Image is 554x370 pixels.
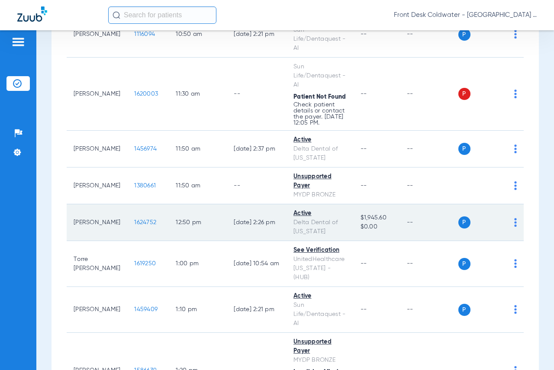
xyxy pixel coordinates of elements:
[169,167,227,204] td: 11:50 AM
[227,131,287,167] td: [DATE] 2:37 PM
[394,11,537,19] span: Front Desk Coldwater - [GEOGRAPHIC_DATA] | My Community Dental Centers
[514,181,517,190] img: group-dot-blue.svg
[293,102,347,126] p: Check patient details or contact the payer. [DATE] 12:05 PM.
[11,37,25,47] img: hamburger-icon
[67,12,127,58] td: [PERSON_NAME]
[293,209,347,218] div: Active
[169,204,227,241] td: 12:50 PM
[134,31,155,37] span: 1116094
[293,356,347,365] div: MYDP BRONZE
[361,31,367,37] span: --
[67,241,127,287] td: Torre [PERSON_NAME]
[134,306,158,312] span: 1459409
[361,306,367,312] span: --
[400,204,458,241] td: --
[113,11,120,19] img: Search Icon
[67,287,127,333] td: [PERSON_NAME]
[227,58,287,131] td: --
[134,219,156,225] span: 1624752
[134,261,156,267] span: 1619250
[458,143,470,155] span: P
[361,146,367,152] span: --
[293,172,347,190] div: Unsupported Payer
[293,135,347,145] div: Active
[227,241,287,287] td: [DATE] 10:54 AM
[169,58,227,131] td: 11:30 AM
[514,259,517,268] img: group-dot-blue.svg
[458,88,470,100] span: P
[458,258,470,270] span: P
[514,30,517,39] img: group-dot-blue.svg
[227,12,287,58] td: [DATE] 2:21 PM
[169,287,227,333] td: 1:10 PM
[293,190,347,199] div: MYDP BRONZE
[400,287,458,333] td: --
[458,216,470,228] span: P
[169,131,227,167] td: 11:50 AM
[67,131,127,167] td: [PERSON_NAME]
[293,26,347,53] div: Sun Life/Dentaquest - AI
[514,218,517,227] img: group-dot-blue.svg
[400,241,458,287] td: --
[134,183,156,189] span: 1380661
[293,62,347,90] div: Sun Life/Dentaquest - AI
[227,204,287,241] td: [DATE] 2:26 PM
[134,146,157,152] span: 1456974
[293,145,347,163] div: Delta Dental of [US_STATE]
[293,338,347,356] div: Unsupported Payer
[67,204,127,241] td: [PERSON_NAME]
[293,246,347,255] div: See Verification
[400,58,458,131] td: --
[293,218,347,236] div: Delta Dental of [US_STATE]
[227,287,287,333] td: [DATE] 2:21 PM
[361,183,367,189] span: --
[514,145,517,153] img: group-dot-blue.svg
[67,167,127,204] td: [PERSON_NAME]
[227,167,287,204] td: --
[361,261,367,267] span: --
[293,255,347,282] div: UnitedHealthcare [US_STATE] - (HUB)
[293,301,347,328] div: Sun Life/Dentaquest - AI
[293,292,347,301] div: Active
[400,12,458,58] td: --
[293,94,346,100] span: Patient Not Found
[361,91,367,97] span: --
[458,304,470,316] span: P
[514,90,517,98] img: group-dot-blue.svg
[514,305,517,314] img: group-dot-blue.svg
[67,58,127,131] td: [PERSON_NAME]
[361,222,393,232] span: $0.00
[17,6,47,22] img: Zuub Logo
[169,12,227,58] td: 10:50 AM
[134,91,158,97] span: 1620003
[361,213,393,222] span: $1,945.60
[400,131,458,167] td: --
[400,167,458,204] td: --
[511,328,554,370] iframe: Chat Widget
[169,241,227,287] td: 1:00 PM
[458,29,470,41] span: P
[108,6,216,24] input: Search for patients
